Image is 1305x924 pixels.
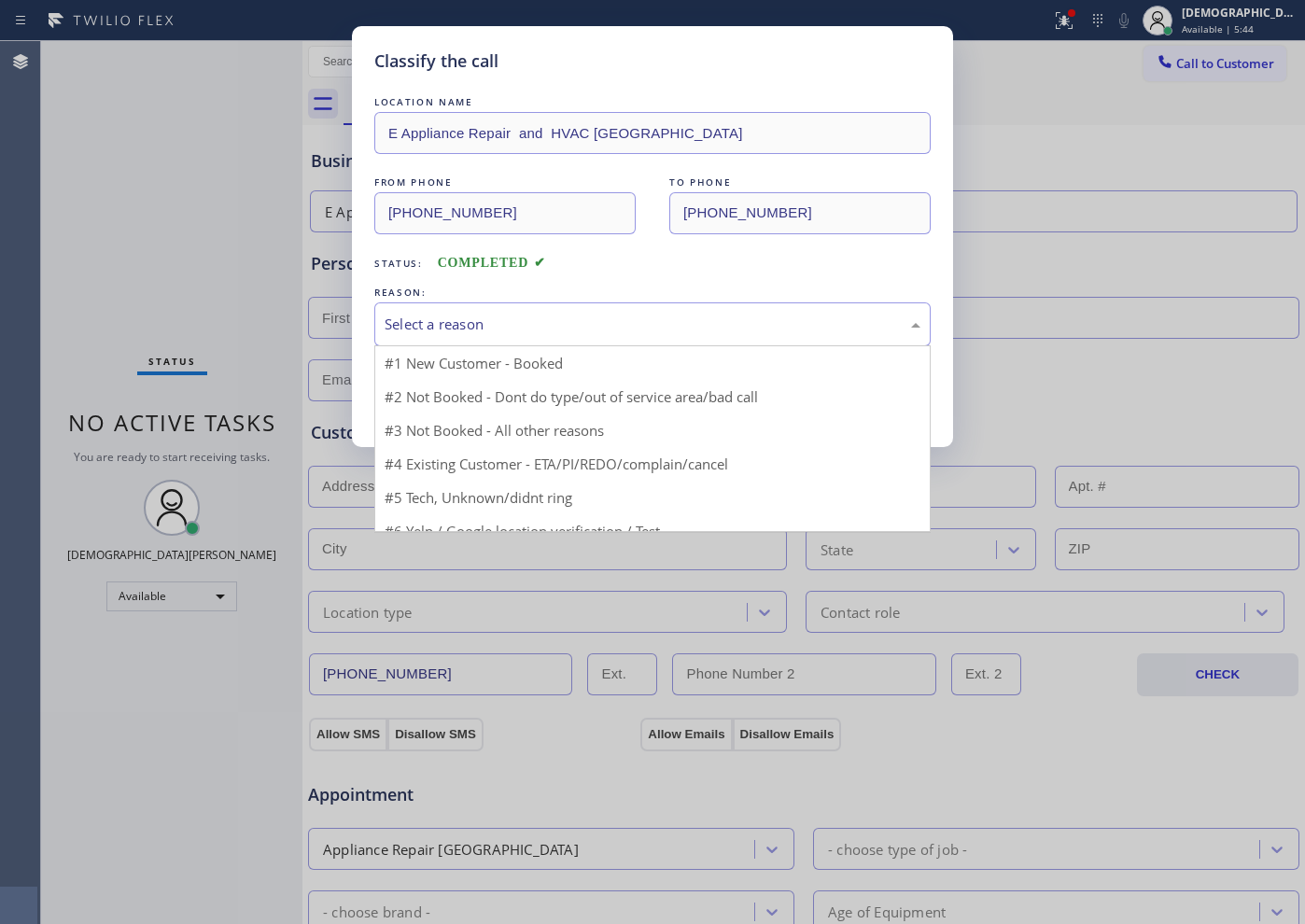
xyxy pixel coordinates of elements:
[669,192,931,234] input: To phone
[375,447,930,481] div: #4 Existing Customer - ETA/PI/REDO/complain/cancel
[374,257,423,270] span: Status:
[374,283,931,302] div: REASON:
[375,380,930,413] div: #2 Not Booked - Dont do type/out of service area/bad call
[375,346,930,380] div: #1 New Customer - Booked
[374,92,931,112] div: LOCATION NAME
[375,413,930,447] div: #3 Not Booked - All other reasons
[375,514,930,548] div: #6 Yelp / Google location verification / Test
[374,49,498,74] h5: Classify the call
[374,173,636,192] div: FROM PHONE
[438,256,546,270] span: COMPLETED
[375,481,930,514] div: #5 Tech, Unknown/didnt ring
[374,192,636,234] input: From phone
[669,173,931,192] div: TO PHONE
[385,314,920,335] div: Select a reason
